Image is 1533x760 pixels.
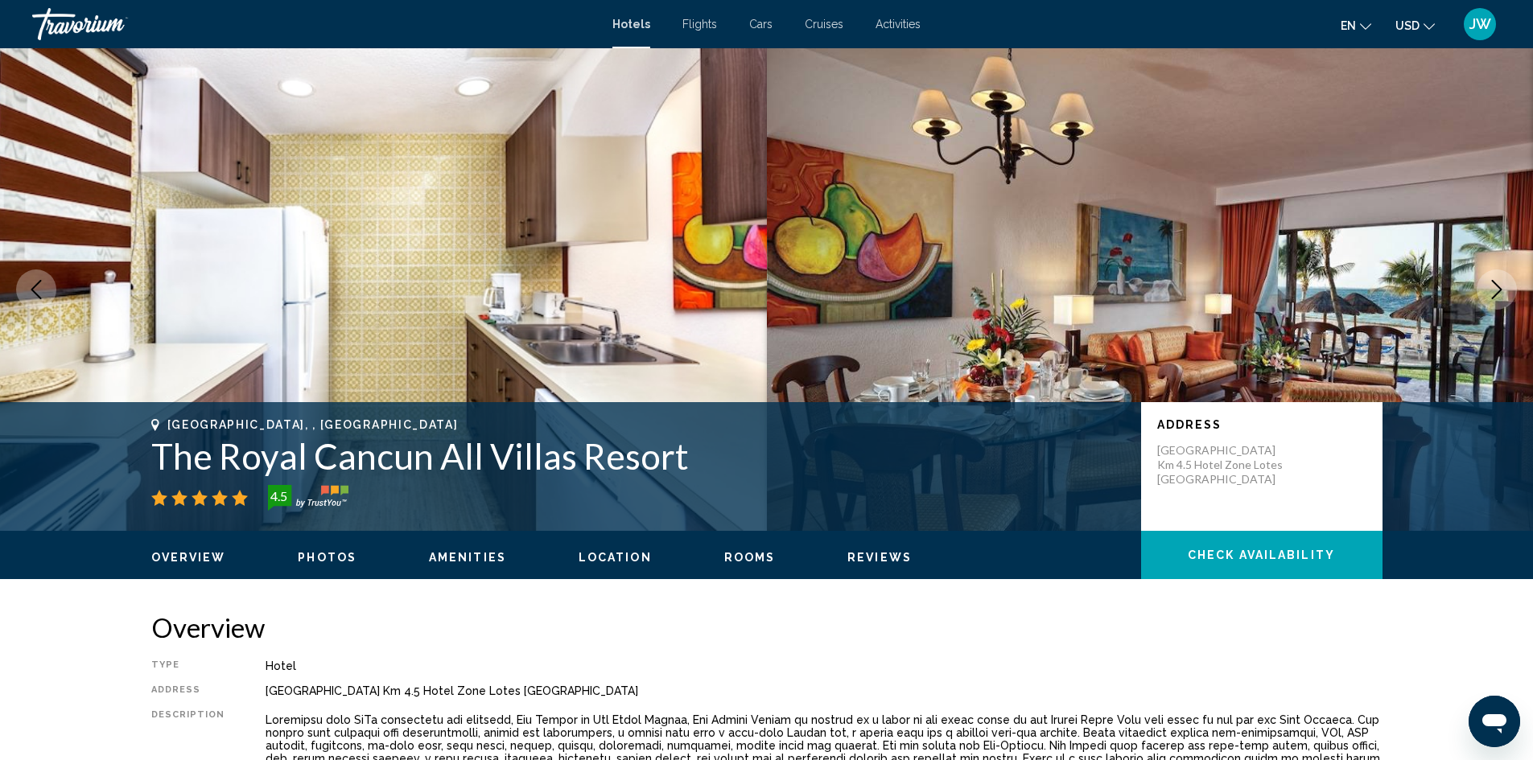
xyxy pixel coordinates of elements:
[1469,696,1520,747] iframe: Button to launch messaging window
[1157,418,1366,431] p: Address
[266,659,1383,672] div: Hotel
[1395,19,1420,32] span: USD
[1395,14,1435,37] button: Change currency
[298,551,356,564] span: Photos
[429,551,506,564] span: Amenities
[847,550,912,565] button: Reviews
[151,551,226,564] span: Overview
[151,659,225,672] div: Type
[876,18,921,31] a: Activities
[724,551,776,564] span: Rooms
[847,551,912,564] span: Reviews
[579,550,652,565] button: Location
[151,684,225,697] div: Address
[749,18,773,31] a: Cars
[151,611,1383,643] h2: Overview
[268,485,348,511] img: trustyou-badge-hor.svg
[579,551,652,564] span: Location
[167,418,459,431] span: [GEOGRAPHIC_DATA], , [GEOGRAPHIC_DATA]
[1477,269,1517,310] button: Next image
[1459,7,1501,41] button: User Menu
[1157,443,1286,487] p: [GEOGRAPHIC_DATA] Km 4.5 Hotel Zone Lotes [GEOGRAPHIC_DATA]
[151,550,226,565] button: Overview
[1469,16,1491,32] span: JW
[1188,549,1335,562] span: Check Availability
[151,435,1125,477] h1: The Royal Cancun All Villas Resort
[805,18,843,31] a: Cruises
[682,18,717,31] a: Flights
[1341,14,1371,37] button: Change language
[32,8,596,40] a: Travorium
[724,550,776,565] button: Rooms
[429,550,506,565] button: Amenities
[1341,19,1356,32] span: en
[1141,531,1383,579] button: Check Availability
[16,269,56,310] button: Previous image
[298,550,356,565] button: Photos
[263,487,295,506] div: 4.5
[266,684,1383,697] div: [GEOGRAPHIC_DATA] Km 4.5 Hotel Zone Lotes [GEOGRAPHIC_DATA]
[612,18,650,31] a: Hotels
